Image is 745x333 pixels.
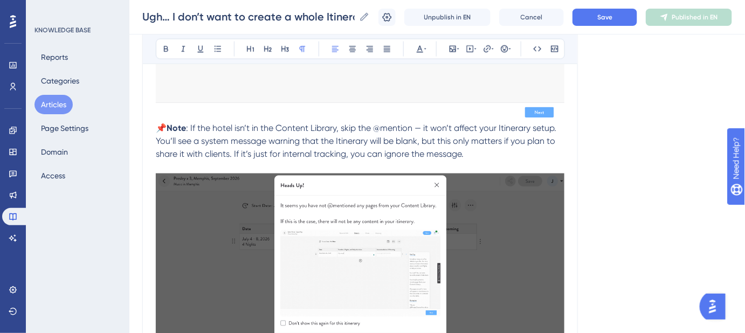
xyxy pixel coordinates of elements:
[424,13,471,22] span: Unpublish in EN
[35,119,95,138] button: Page Settings
[672,13,718,22] span: Published in EN
[646,9,732,26] button: Published in EN
[700,290,732,323] iframe: UserGuiding AI Assistant Launcher
[404,9,491,26] button: Unpublish in EN
[35,26,91,34] div: KNOWLEDGE BASE
[35,71,86,91] button: Categories
[156,123,558,159] span: : If the hotel isn’t in the Content Library, skip the @mention — it won’t affect your Itinerary s...
[35,95,73,114] button: Articles
[35,142,74,162] button: Domain
[156,123,167,133] span: 📌
[597,13,612,22] span: Save
[25,3,67,16] span: Need Help?
[142,9,355,24] input: Article Name
[35,166,72,185] button: Access
[521,13,543,22] span: Cancel
[35,47,74,67] button: Reports
[572,9,637,26] button: Save
[499,9,564,26] button: Cancel
[167,123,186,133] strong: Note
